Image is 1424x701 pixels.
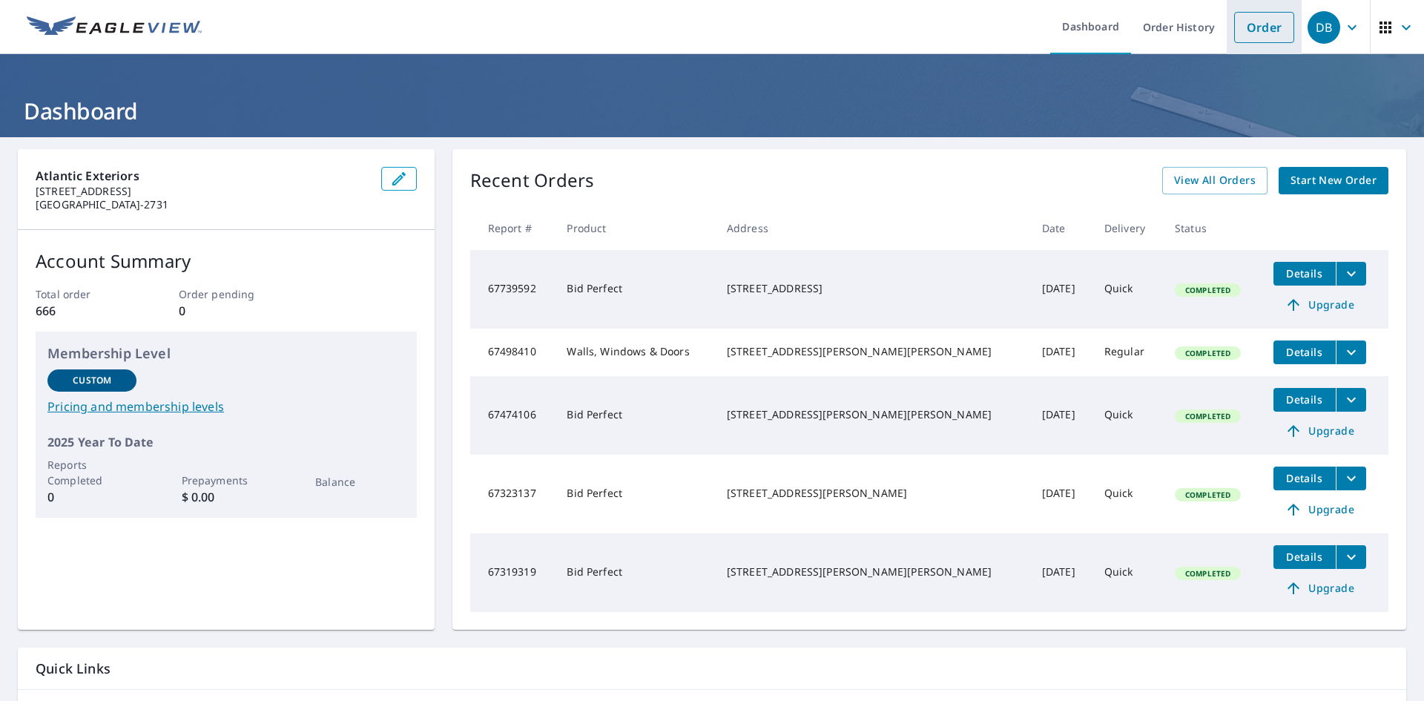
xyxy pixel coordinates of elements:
span: Completed [1176,568,1239,579]
button: detailsBtn-67323137 [1273,467,1336,490]
td: 67474106 [470,376,556,455]
td: Bid Perfect [555,455,714,533]
span: Completed [1176,285,1239,295]
p: 2025 Year To Date [47,433,405,451]
th: Status [1163,206,1261,250]
span: Upgrade [1282,296,1357,314]
button: detailsBtn-67498410 [1273,340,1336,364]
div: [STREET_ADDRESS][PERSON_NAME][PERSON_NAME] [727,565,1018,579]
button: filesDropdownBtn-67474106 [1336,388,1366,412]
div: [STREET_ADDRESS][PERSON_NAME][PERSON_NAME] [727,407,1018,422]
div: DB [1308,11,1340,44]
img: EV Logo [27,16,202,39]
a: Upgrade [1273,419,1366,443]
td: Quick [1092,250,1163,329]
td: Quick [1092,455,1163,533]
td: Regular [1092,329,1163,376]
span: Upgrade [1282,579,1357,597]
button: filesDropdownBtn-67319319 [1336,545,1366,569]
td: [DATE] [1030,329,1092,376]
td: Quick [1092,533,1163,612]
p: Recent Orders [470,167,595,194]
a: Pricing and membership levels [47,398,405,415]
span: Completed [1176,348,1239,358]
p: $ 0.00 [182,488,271,506]
p: Reports Completed [47,457,136,488]
td: Bid Perfect [555,376,714,455]
a: Order [1234,12,1294,43]
p: Atlantic Exteriors [36,167,369,185]
span: Details [1282,345,1327,359]
td: Quick [1092,376,1163,455]
div: [STREET_ADDRESS][PERSON_NAME] [727,486,1018,501]
td: [DATE] [1030,455,1092,533]
td: 67739592 [470,250,556,329]
th: Report # [470,206,556,250]
th: Delivery [1092,206,1163,250]
td: Bid Perfect [555,250,714,329]
p: Balance [315,474,404,490]
a: Upgrade [1273,293,1366,317]
p: [STREET_ADDRESS] [36,185,369,198]
button: filesDropdownBtn-67498410 [1336,340,1366,364]
p: Prepayments [182,473,271,488]
span: Upgrade [1282,501,1357,519]
p: Order pending [179,286,274,302]
span: Upgrade [1282,422,1357,440]
button: filesDropdownBtn-67323137 [1336,467,1366,490]
td: 67323137 [470,455,556,533]
a: Start New Order [1279,167,1388,194]
a: View All Orders [1162,167,1268,194]
span: Start New Order [1290,171,1377,190]
p: Custom [73,374,111,387]
span: Details [1282,550,1327,564]
button: filesDropdownBtn-67739592 [1336,262,1366,286]
a: Upgrade [1273,576,1366,600]
td: 67498410 [470,329,556,376]
p: Quick Links [36,659,1388,678]
td: Walls, Windows & Doors [555,329,714,376]
p: [GEOGRAPHIC_DATA]-2731 [36,198,369,211]
p: 0 [179,302,274,320]
button: detailsBtn-67474106 [1273,388,1336,412]
h1: Dashboard [18,96,1406,126]
div: [STREET_ADDRESS] [727,281,1018,296]
button: detailsBtn-67319319 [1273,545,1336,569]
th: Address [715,206,1030,250]
span: Completed [1176,490,1239,500]
span: Details [1282,266,1327,280]
a: Upgrade [1273,498,1366,521]
p: Total order [36,286,131,302]
th: Product [555,206,714,250]
td: [DATE] [1030,533,1092,612]
td: Bid Perfect [555,533,714,612]
th: Date [1030,206,1092,250]
p: Membership Level [47,343,405,363]
button: detailsBtn-67739592 [1273,262,1336,286]
span: Details [1282,471,1327,485]
td: 67319319 [470,533,556,612]
p: Account Summary [36,248,417,274]
span: Completed [1176,411,1239,421]
span: Details [1282,392,1327,407]
p: 0 [47,488,136,506]
span: View All Orders [1174,171,1256,190]
td: [DATE] [1030,250,1092,329]
div: [STREET_ADDRESS][PERSON_NAME][PERSON_NAME] [727,344,1018,359]
p: 666 [36,302,131,320]
td: [DATE] [1030,376,1092,455]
